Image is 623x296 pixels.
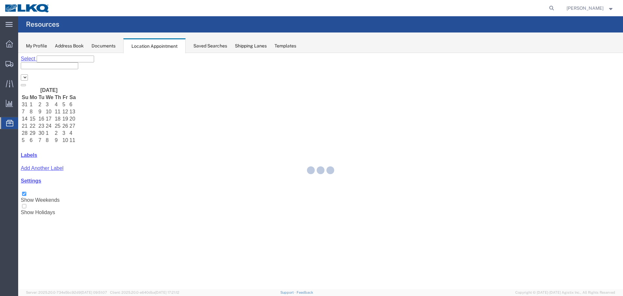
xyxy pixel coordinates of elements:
[20,63,27,69] td: 16
[27,48,36,55] td: 3
[92,43,116,49] div: Documents
[36,48,43,55] td: 4
[3,138,42,150] label: Show Weekends
[44,70,50,76] td: 26
[11,84,19,91] td: 6
[44,48,50,55] td: 5
[20,48,27,55] td: 2
[11,77,19,84] td: 29
[44,77,50,84] td: 3
[3,77,10,84] td: 28
[51,41,58,48] th: Sa
[155,290,179,294] span: [DATE] 17:21:12
[11,48,19,55] td: 1
[3,3,18,8] a: Select
[11,70,19,76] td: 22
[27,84,36,91] td: 8
[27,56,36,62] td: 10
[27,63,36,69] td: 17
[26,16,59,32] h4: Resources
[11,56,19,62] td: 8
[11,34,50,41] th: [DATE]
[3,56,10,62] td: 7
[3,3,17,8] span: Select
[44,56,50,62] td: 12
[110,290,179,294] span: Client: 2025.20.0-e640dba
[26,43,47,49] div: My Profile
[4,151,8,155] input: Show Holidays
[515,290,615,295] span: Copyright © [DATE]-[DATE] Agistix Inc., All Rights Reserved
[44,41,50,48] th: Fr
[36,77,43,84] td: 2
[3,112,45,118] a: Add Another Label
[55,43,84,49] div: Address Book
[5,3,50,13] img: logo
[193,43,227,49] div: Saved Searches
[297,290,313,294] a: Feedback
[3,48,10,55] td: 31
[566,4,614,12] button: [PERSON_NAME]
[4,139,8,143] input: Show Weekends
[44,84,50,91] td: 10
[3,70,10,76] td: 21
[27,41,36,48] th: We
[27,77,36,84] td: 1
[36,41,43,48] th: Th
[275,43,296,49] div: Templates
[3,41,10,48] th: Su
[3,151,37,162] label: Show Holidays
[11,41,19,48] th: Mo
[11,63,19,69] td: 15
[20,41,27,48] th: Tu
[36,63,43,69] td: 18
[36,84,43,91] td: 9
[123,38,186,53] div: Location Appointment
[36,56,43,62] td: 11
[36,70,43,76] td: 25
[51,63,58,69] td: 20
[51,77,58,84] td: 4
[20,84,27,91] td: 7
[3,125,23,131] a: Settings
[3,84,10,91] td: 5
[27,70,36,76] td: 24
[26,290,107,294] span: Server: 2025.20.0-734e5bc92d9
[20,77,27,84] td: 30
[51,48,58,55] td: 6
[51,56,58,62] td: 13
[51,84,58,91] td: 11
[44,63,50,69] td: 19
[235,43,267,49] div: Shipping Lanes
[20,70,27,76] td: 23
[3,63,10,69] td: 14
[51,70,58,76] td: 27
[280,290,297,294] a: Support
[81,290,107,294] span: [DATE] 09:51:07
[20,56,27,62] td: 9
[567,5,604,12] span: William Haney
[3,99,19,105] a: Labels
